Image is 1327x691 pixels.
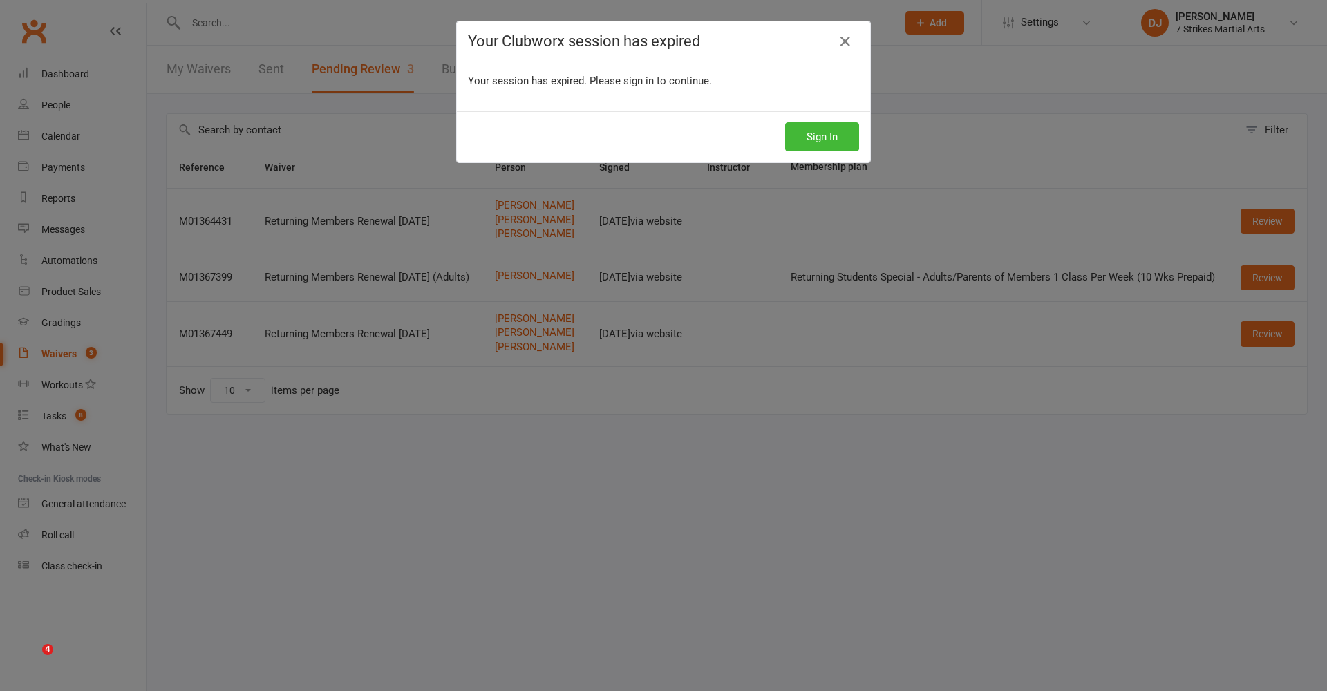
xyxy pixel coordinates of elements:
span: Your session has expired. Please sign in to continue. [468,75,712,87]
h4: Your Clubworx session has expired [468,32,859,50]
a: Close [834,30,856,53]
iframe: Intercom live chat [14,644,47,677]
span: 4 [42,644,53,655]
button: Sign In [785,122,859,151]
